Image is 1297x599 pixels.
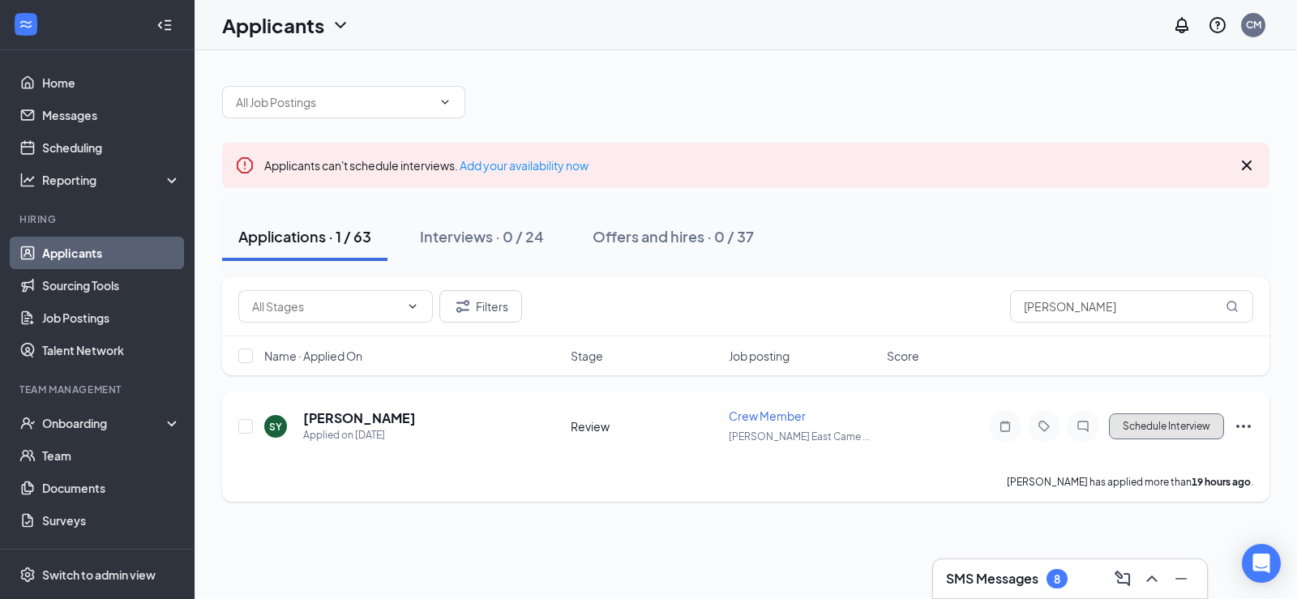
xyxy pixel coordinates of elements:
span: Stage [571,348,603,364]
div: SY [269,420,282,434]
div: Offers and hires · 0 / 37 [593,226,754,246]
p: [PERSON_NAME] has applied more than . [1007,475,1253,489]
input: All Stages [252,297,400,315]
svg: ComposeMessage [1113,569,1132,588]
svg: MagnifyingGlass [1226,300,1239,313]
svg: Error [235,156,255,175]
svg: ChevronDown [406,300,419,313]
svg: Settings [19,567,36,583]
a: Team [42,439,181,472]
button: Filter Filters [439,290,522,323]
svg: Note [995,420,1015,433]
span: Applicants can't schedule interviews. [264,158,589,173]
b: 19 hours ago [1192,476,1251,488]
div: CM [1246,18,1261,32]
svg: Collapse [156,17,173,33]
span: Score [887,348,919,364]
div: Hiring [19,212,178,226]
svg: Cross [1237,156,1256,175]
div: Applied on [DATE] [303,427,416,443]
div: Open Intercom Messenger [1242,544,1281,583]
a: Messages [42,99,181,131]
button: Schedule Interview [1109,413,1224,439]
svg: ChatInactive [1073,420,1093,433]
div: Reporting [42,172,182,188]
input: Search in applications [1010,290,1253,323]
div: Review [571,418,719,434]
svg: Minimize [1171,569,1191,588]
svg: ChevronDown [439,96,452,109]
a: Surveys [42,504,181,537]
a: Documents [42,472,181,504]
svg: Filter [453,297,473,316]
div: 8 [1054,572,1060,586]
h5: [PERSON_NAME] [303,409,416,427]
svg: ChevronDown [331,15,350,35]
span: [PERSON_NAME] East Came ... [729,430,870,443]
svg: ChevronUp [1142,569,1162,588]
svg: UserCheck [19,415,36,431]
div: Interviews · 0 / 24 [420,226,544,246]
svg: QuestionInfo [1208,15,1227,35]
span: Name · Applied On [264,348,362,364]
div: Applications · 1 / 63 [238,226,371,246]
a: Sourcing Tools [42,269,181,302]
a: Talent Network [42,334,181,366]
button: ChevronUp [1139,566,1165,592]
button: ComposeMessage [1110,566,1136,592]
input: All Job Postings [236,93,432,111]
svg: Tag [1034,420,1054,433]
a: Applicants [42,237,181,269]
div: Team Management [19,383,178,396]
a: Add your availability now [460,158,589,173]
a: Home [42,66,181,99]
div: Switch to admin view [42,567,156,583]
button: Minimize [1168,566,1194,592]
h3: SMS Messages [946,570,1038,588]
a: Job Postings [42,302,181,334]
svg: Analysis [19,172,36,188]
svg: Ellipses [1234,417,1253,436]
h1: Applicants [222,11,324,39]
span: Crew Member [729,409,806,423]
svg: Notifications [1172,15,1192,35]
span: Job posting [729,348,790,364]
svg: WorkstreamLogo [18,16,34,32]
div: Onboarding [42,415,167,431]
a: Scheduling [42,131,181,164]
